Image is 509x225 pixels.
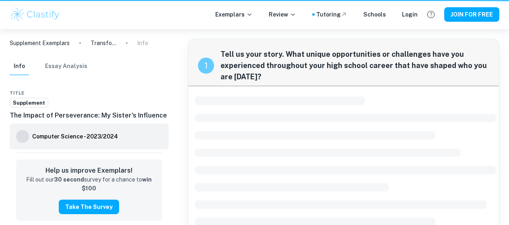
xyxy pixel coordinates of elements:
div: recipe [198,58,214,74]
div: Share [146,88,152,98]
strong: 30 second [54,176,84,183]
button: Info [10,58,29,75]
button: Essay Analysis [45,58,87,75]
img: Clastify logo [10,6,61,23]
p: Fill out our survey for a chance to [23,175,156,193]
span: Tell us your story. What unique opportunities or challenges have you experienced throughout your ... [220,49,489,83]
a: Computer Science - 2023/2024 [32,130,118,143]
p: Info [137,39,148,47]
a: Tutoring [316,10,347,19]
button: Take the Survey [59,200,119,214]
h6: The Impact of Perseverance: My Sister's Influence [10,111,169,120]
p: Transformative Power of Philosophy [91,39,116,47]
a: Supplement [10,98,48,108]
h6: Help us improve Exemplars! [23,166,156,175]
div: Bookmark [154,88,161,98]
button: Help and Feedback [424,8,438,21]
a: Schools [363,10,386,19]
a: Login [402,10,418,19]
span: Supplement [10,99,48,107]
p: Exemplars [215,10,253,19]
div: Report issue [162,88,169,98]
p: Review [269,10,296,19]
a: Supplement Exemplars [10,39,70,47]
button: JOIN FOR FREE [444,7,499,22]
span: Title [10,89,25,97]
h6: Computer Science - 2023/2024 [32,132,118,141]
